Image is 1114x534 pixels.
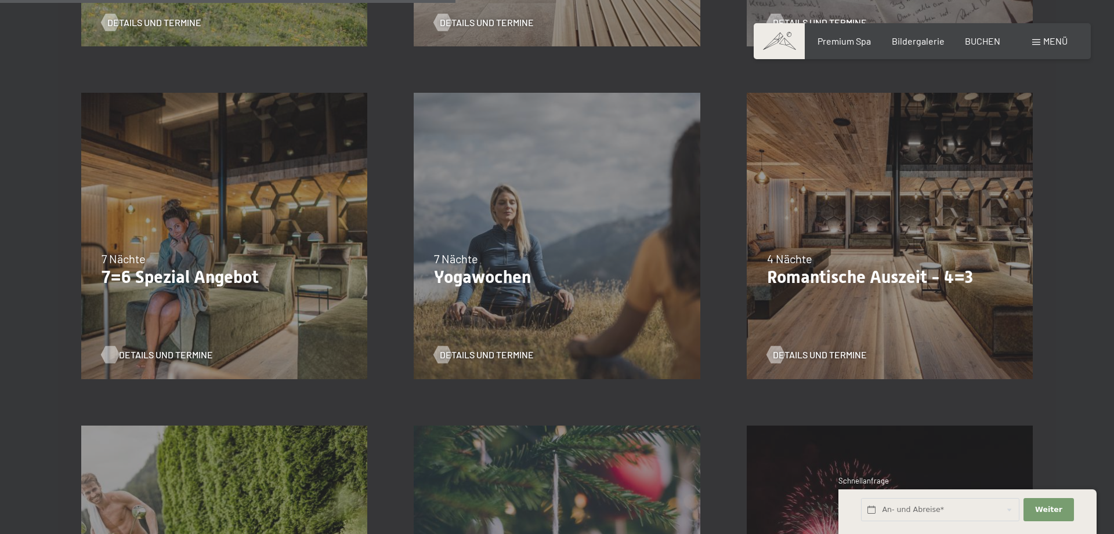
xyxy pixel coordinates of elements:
[102,16,201,29] a: Details und Termine
[434,348,534,361] a: Details und Termine
[773,16,867,29] span: Details und Termine
[767,267,1012,288] p: Romantische Auszeit - 4=3
[1043,35,1068,46] span: Menü
[773,348,867,361] span: Details und Termine
[102,252,146,266] span: 7 Nächte
[119,348,213,361] span: Details und Termine
[434,252,478,266] span: 7 Nächte
[107,16,201,29] span: Details und Termine
[1035,504,1062,515] span: Weiter
[767,252,812,266] span: 4 Nächte
[440,348,534,361] span: Details und Termine
[1023,498,1073,522] button: Weiter
[838,476,889,485] span: Schnellanfrage
[434,16,534,29] a: Details und Termine
[965,35,1000,46] a: BUCHEN
[767,16,867,29] a: Details und Termine
[892,35,945,46] a: Bildergalerie
[102,267,347,288] p: 7=6 Spezial Angebot
[102,348,201,361] a: Details und Termine
[434,267,679,288] p: Yogawochen
[767,348,867,361] a: Details und Termine
[440,16,534,29] span: Details und Termine
[818,35,871,46] a: Premium Spa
